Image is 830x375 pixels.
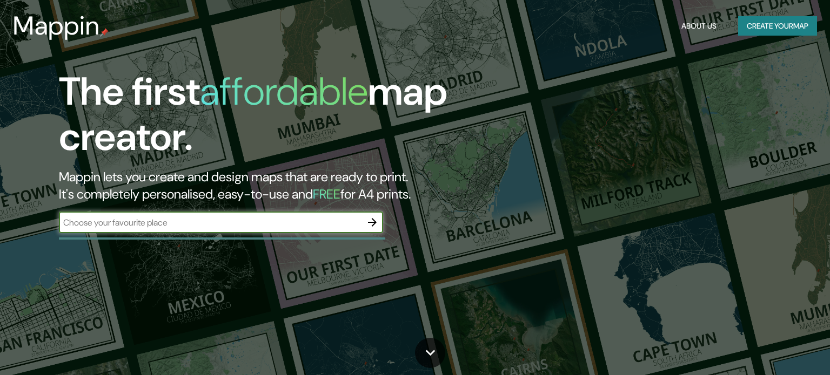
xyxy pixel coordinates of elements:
h3: Mappin [13,11,100,41]
button: About Us [677,16,721,36]
input: Choose your favourite place [59,216,362,229]
img: mappin-pin [100,28,109,37]
h2: Mappin lets you create and design maps that are ready to print. It's completely personalised, eas... [59,168,474,203]
h1: The first map creator. [59,69,474,168]
h5: FREE [313,186,340,202]
h1: affordable [200,66,368,117]
button: Create yourmap [738,16,817,36]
